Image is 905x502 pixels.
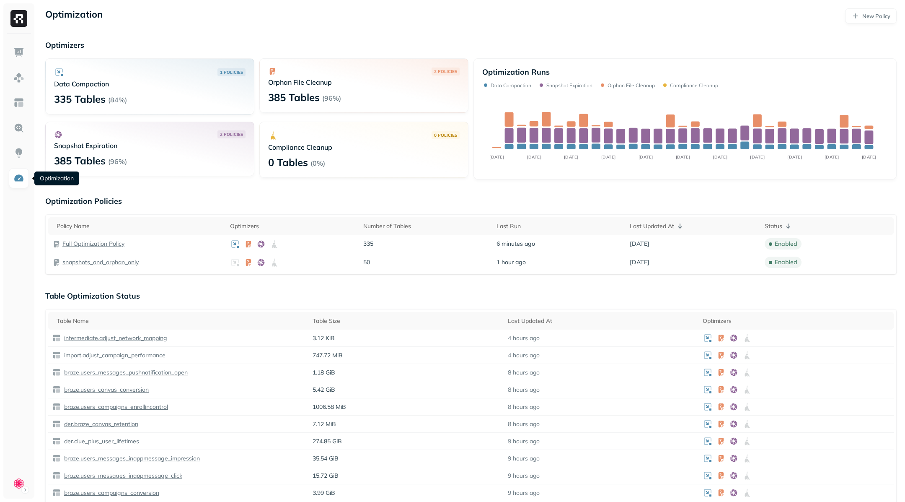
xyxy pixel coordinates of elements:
[508,369,540,377] p: 8 hours ago
[313,437,499,445] p: 274.85 GiB
[108,96,127,104] p: ( 84% )
[61,334,167,342] a: intermediate.adjust_network_mapping
[13,97,24,108] img: Asset Explorer
[363,222,488,230] div: Number of Tables
[54,92,106,106] p: 335 Tables
[508,489,540,497] p: 9 hours ago
[564,154,579,159] tspan: [DATE]
[62,334,167,342] p: intermediate.adjust_network_mapping
[52,368,61,377] img: table
[57,222,222,230] div: Policy Name
[61,420,138,428] a: der.braze_canvas_retention
[45,40,897,50] p: Optimizers
[363,258,488,266] p: 50
[61,403,168,411] a: braze.users_campaigns_enrollincontrol
[489,154,504,159] tspan: [DATE]
[52,385,61,394] img: table
[45,8,103,23] p: Optimization
[310,159,325,167] p: ( 0% )
[61,437,139,445] a: der.clue_plus_user_lifetimes
[608,82,655,88] p: Orphan File Cleanup
[268,143,460,151] p: Compliance Cleanup
[775,258,797,266] p: enabled
[13,478,25,489] img: Clue
[508,386,540,394] p: 8 hours ago
[491,82,531,88] p: Data Compaction
[52,454,61,463] img: table
[62,386,149,394] p: braze.users_canvas_conversion
[34,172,79,185] div: Optimization
[13,148,24,159] img: Insights
[313,472,499,480] p: 15.72 GiB
[508,317,695,325] div: Last Updated At
[862,154,877,159] tspan: [DATE]
[62,240,124,248] p: Full Optimization Policy
[13,122,24,133] img: Query Explorer
[62,472,182,480] p: braze.users_messages_inappmessage_click
[61,351,165,359] a: import.adjust_campaign_performance
[52,471,61,480] img: table
[363,240,488,248] p: 335
[13,173,24,184] img: Optimization
[62,403,168,411] p: braze.users_campaigns_enrollincontrol
[508,334,540,342] p: 4 hours ago
[220,131,243,138] p: 2 POLICIES
[54,80,246,88] p: Data Compaction
[313,351,499,359] p: 747.72 MiB
[546,82,592,88] p: Snapshot Expiration
[313,403,499,411] p: 1006.58 MiB
[630,221,756,231] div: Last Updated At
[52,420,61,428] img: table
[434,68,457,75] p: 2 POLICIES
[62,258,139,266] a: snapshots_and_orphan_only
[862,12,890,20] p: New Policy
[670,82,718,88] p: Compliance Cleanup
[482,67,550,77] p: Optimization Runs
[54,141,246,150] p: Snapshot Expiration
[313,489,499,497] p: 3.99 GiB
[52,489,61,497] img: table
[508,351,540,359] p: 4 hours ago
[10,10,27,27] img: Ryft
[57,317,304,325] div: Table Name
[601,154,616,159] tspan: [DATE]
[508,472,540,480] p: 9 hours ago
[765,221,889,231] div: Status
[322,94,341,102] p: ( 96% )
[787,154,802,159] tspan: [DATE]
[845,8,897,23] a: New Policy
[61,489,159,497] a: braze.users_campaigns_conversion
[496,222,621,230] div: Last Run
[508,455,540,463] p: 9 hours ago
[62,489,159,497] p: braze.users_campaigns_conversion
[713,154,727,159] tspan: [DATE]
[268,156,308,169] p: 0 Tables
[496,240,535,248] span: 6 minutes ago
[268,91,320,104] p: 385 Tables
[62,420,138,428] p: der.braze_canvas_retention
[630,258,649,266] span: [DATE]
[62,455,200,463] p: braze.users_messages_inappmessage_impression
[52,351,61,359] img: table
[508,403,540,411] p: 8 hours ago
[62,351,165,359] p: import.adjust_campaign_performance
[775,240,797,248] p: enabled
[313,334,499,342] p: 3.12 KiB
[61,386,149,394] a: braze.users_canvas_conversion
[54,154,106,167] p: 385 Tables
[703,317,889,325] div: Optimizers
[13,47,24,58] img: Dashboard
[527,154,541,159] tspan: [DATE]
[52,334,61,342] img: table
[61,369,188,377] a: braze.users_messages_pushnotification_open
[313,317,499,325] div: Table Size
[313,455,499,463] p: 35.54 GiB
[52,403,61,411] img: table
[62,437,139,445] p: der.clue_plus_user_lifetimes
[230,222,355,230] div: Optimizers
[62,369,188,377] p: braze.users_messages_pushnotification_open
[52,437,61,445] img: table
[750,154,765,159] tspan: [DATE]
[45,291,897,301] p: Table Optimization Status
